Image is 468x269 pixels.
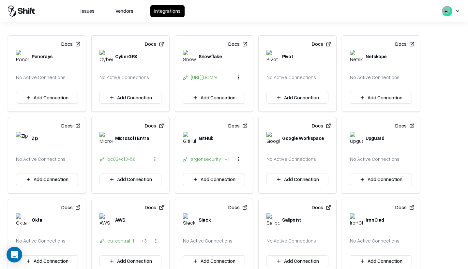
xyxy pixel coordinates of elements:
[350,237,400,244] div: No Active Connections
[16,255,78,267] button: Add Connection
[266,156,316,162] div: No Active Connections
[191,156,222,162] div: argonsecurity
[145,38,164,50] button: Docs
[99,132,113,145] img: Microsoft Entra
[183,132,196,145] img: GitHub
[99,213,113,227] img: AWS
[199,53,222,60] div: Snowflake
[266,50,279,63] img: Pivot
[183,237,233,244] div: No Active Connections
[16,132,29,145] img: Zip
[282,216,301,223] div: Sailpoint
[228,202,248,213] button: Docs
[395,38,415,50] button: Docs
[16,74,66,81] div: No Active Connections
[366,53,387,60] div: Netskope
[350,255,412,267] button: Add Connection
[115,135,149,142] div: Microsoft Entra
[112,5,137,17] button: Vendors
[350,132,363,145] img: Upguard
[99,92,161,104] button: Add Connection
[16,174,78,185] button: Add Connection
[16,92,78,104] button: Add Connection
[228,38,248,50] button: Docs
[16,156,66,162] div: No Active Connections
[366,135,384,142] div: Upguard
[266,255,328,267] button: Add Connection
[266,74,316,81] div: No Active Connections
[99,74,149,81] div: No Active Connections
[199,135,214,142] div: GitHub
[312,120,331,132] button: Docs
[366,216,384,223] div: IronClad
[77,5,98,17] button: Issues
[61,202,81,213] button: Docs
[16,237,66,244] div: No Active Connections
[266,237,316,244] div: No Active Connections
[183,174,245,185] button: Add Connection
[199,216,211,223] div: Slack
[282,135,324,142] div: Google Workspace
[16,213,29,227] img: Okta
[312,38,331,50] button: Docs
[150,5,185,17] button: Integrations
[183,50,196,63] img: Snowflake
[32,135,38,142] div: Zip
[145,120,164,132] button: Docs
[225,156,229,162] div: + 1
[141,237,147,244] div: + 3
[7,247,22,262] div: Open Intercom Messenger
[266,132,279,145] img: Google Workspace
[99,174,161,185] button: Add Connection
[350,50,363,63] img: Netskope
[282,53,293,60] div: Pivot
[183,213,196,227] img: Slack
[145,202,164,213] button: Docs
[350,174,412,185] button: Add Connection
[32,53,53,60] div: Panorays
[99,50,113,63] img: CyberGRX
[115,53,137,60] div: CyberGRX
[266,174,328,185] button: Add Connection
[183,92,245,104] button: Add Connection
[107,156,139,162] div: bc034cf3-566b-41ca-9f24-5dc49474b05e
[266,213,279,227] img: Sailpoint
[32,216,42,223] div: Okta
[350,156,400,162] div: No Active Connections
[350,74,400,81] div: No Active Connections
[266,92,328,104] button: Add Connection
[107,237,139,244] div: eu-central-1
[395,202,415,213] button: Docs
[312,202,331,213] button: Docs
[115,216,125,223] div: AWS
[99,255,161,267] button: Add Connection
[61,120,81,132] button: Docs
[350,92,412,104] button: Add Connection
[16,50,29,63] img: Panorays
[191,74,222,81] div: [URL][DOMAIN_NAME]
[228,120,248,132] button: Docs
[61,38,81,50] button: Docs
[350,213,363,227] img: IronClad
[183,255,245,267] button: Add Connection
[395,120,415,132] button: Docs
